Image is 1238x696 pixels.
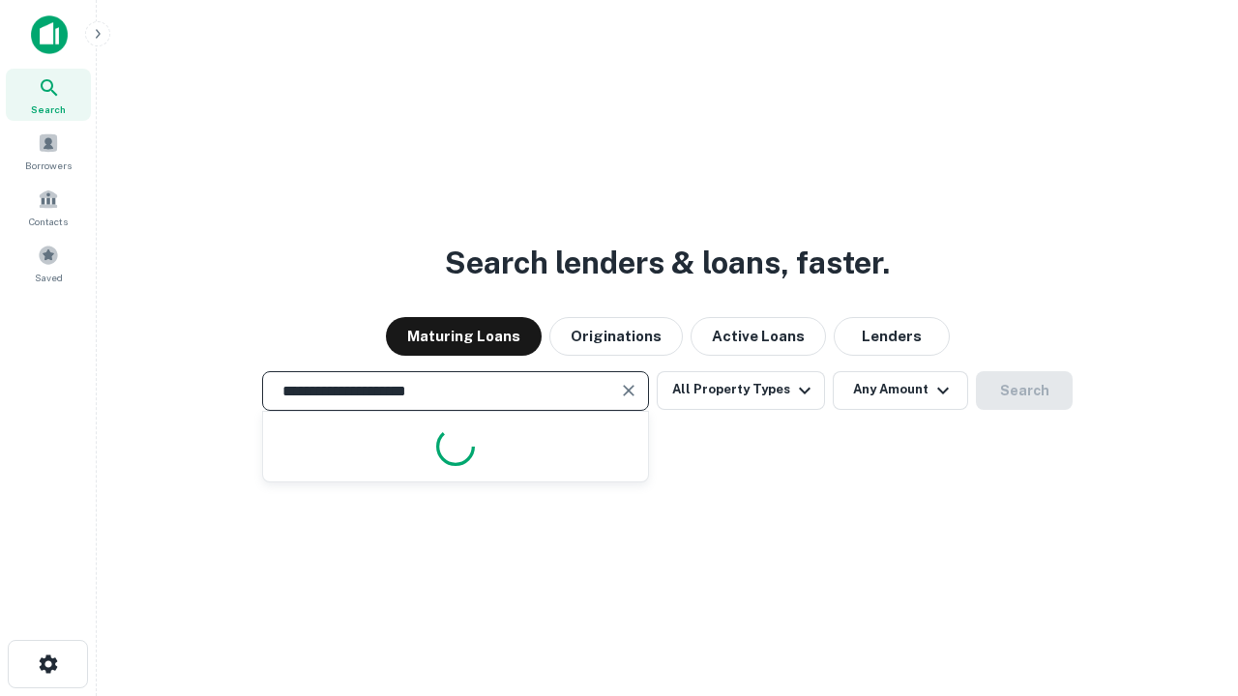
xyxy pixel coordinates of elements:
[31,101,66,117] span: Search
[657,371,825,410] button: All Property Types
[1141,541,1238,634] iframe: Chat Widget
[834,317,950,356] button: Lenders
[29,214,68,229] span: Contacts
[6,181,91,233] a: Contacts
[549,317,683,356] button: Originations
[6,125,91,177] a: Borrowers
[25,158,72,173] span: Borrowers
[35,270,63,285] span: Saved
[833,371,968,410] button: Any Amount
[691,317,826,356] button: Active Loans
[6,237,91,289] a: Saved
[386,317,542,356] button: Maturing Loans
[31,15,68,54] img: capitalize-icon.png
[615,377,642,404] button: Clear
[445,240,890,286] h3: Search lenders & loans, faster.
[6,69,91,121] a: Search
